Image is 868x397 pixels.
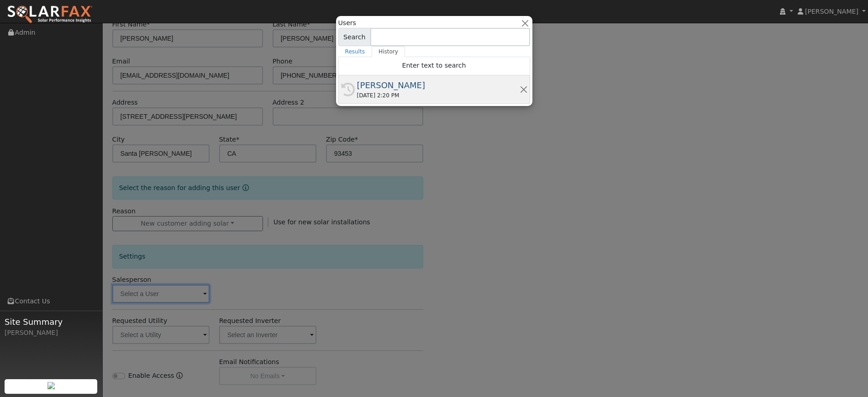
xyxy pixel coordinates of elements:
[357,79,520,91] div: [PERSON_NAME]
[338,28,371,46] span: Search
[5,328,98,338] div: [PERSON_NAME]
[805,8,858,15] span: [PERSON_NAME]
[47,382,55,389] img: retrieve
[402,62,466,69] span: Enter text to search
[372,46,405,57] a: History
[338,46,372,57] a: Results
[7,5,93,24] img: SolarFax
[357,91,520,100] div: [DATE] 2:20 PM
[5,316,98,328] span: Site Summary
[341,83,355,96] i: History
[338,18,356,28] span: Users
[519,85,528,94] button: Remove this history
